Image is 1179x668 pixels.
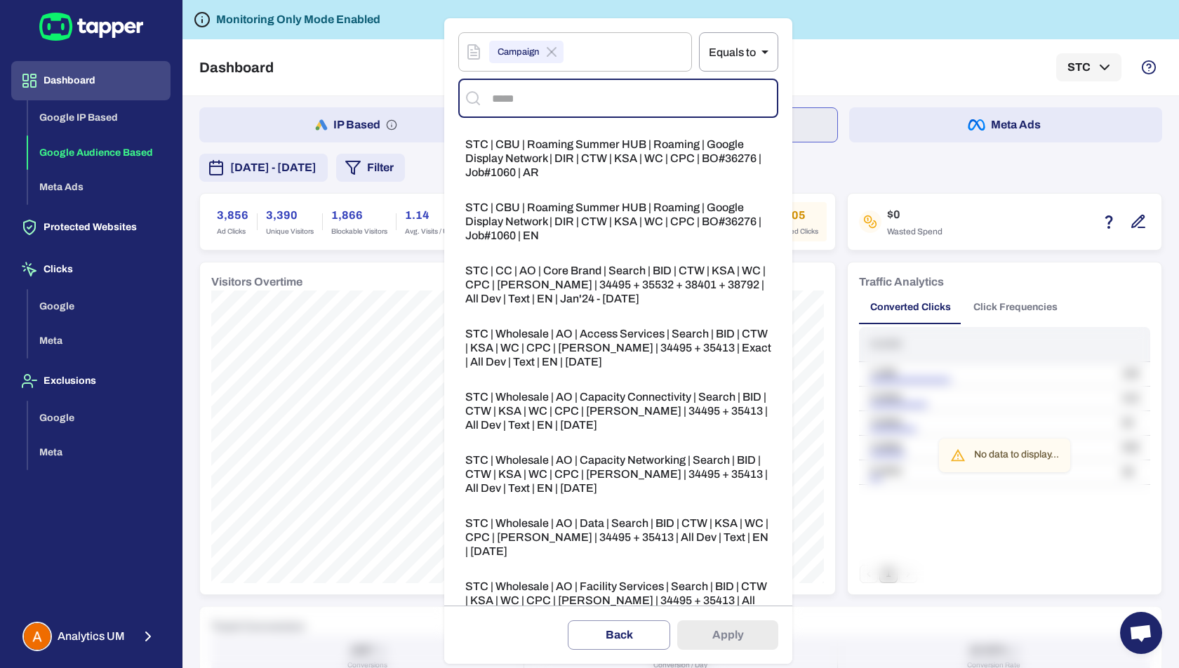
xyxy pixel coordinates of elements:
button: Back [568,620,670,650]
a: Open chat [1120,612,1162,654]
span: Campaign [489,44,547,60]
span: STC | Wholesale | AO | Capacity Connectivity | Search | BID | CTW | KSA | WC | CPC | [PERSON_NAME... [465,390,771,432]
div: Campaign [489,41,564,63]
div: Equals to [699,32,778,72]
span: STC | Wholesale | AO | Access Services | Search | BID | CTW | KSA | WC | CPC | [PERSON_NAME] | 34... [465,327,771,369]
span: STC | Wholesale | AO | Facility Services | Search | BID | CTW | KSA | WC | CPC | [PERSON_NAME] | ... [465,580,771,622]
span: STC | CC | AO | Core Brand | Search | BID | CTW | KSA | WC | CPC | [PERSON_NAME] | 34495 + 35532 ... [465,264,771,306]
span: STC | Wholesale | AO | Capacity Networking | Search | BID | CTW | KSA | WC | CPC | [PERSON_NAME] ... [465,453,771,495]
span: STC | CBU | Roaming Summer HUB | Roaming | Google Display Network | DIR | CTW | KSA | WC | CPC | ... [465,201,771,243]
span: STC | Wholesale | AO | Data | Search | BID | CTW | KSA | WC | CPC | [PERSON_NAME] | 34495 + 35413... [465,516,771,559]
span: STC | CBU | Roaming Summer HUB | Roaming | Google Display Network | DIR | CTW | KSA | WC | CPC | ... [465,138,771,180]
